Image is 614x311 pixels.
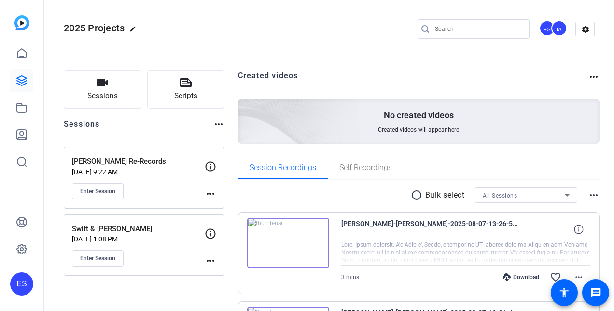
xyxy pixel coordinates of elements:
[147,70,225,109] button: Scripts
[72,250,124,267] button: Enter Session
[72,183,124,199] button: Enter Session
[378,126,459,134] span: Created videos will appear here
[588,189,600,201] mat-icon: more_horiz
[551,20,567,36] div: IA
[576,22,595,37] mat-icon: settings
[80,254,115,262] span: Enter Session
[558,287,570,298] mat-icon: accessibility
[130,3,360,213] img: Creted videos background
[64,118,100,137] h2: Sessions
[64,22,125,34] span: 2025 Projects
[87,90,118,101] span: Sessions
[498,273,544,281] div: Download
[72,235,205,243] p: [DATE] 1:08 PM
[247,218,329,268] img: thumb-nail
[80,187,115,195] span: Enter Session
[10,272,33,296] div: ES
[539,20,555,36] div: ES
[425,189,465,201] p: Bulk select
[339,164,392,171] span: Self Recordings
[238,70,588,89] h2: Created videos
[588,71,600,83] mat-icon: more_horiz
[72,168,205,176] p: [DATE] 9:22 AM
[14,15,29,30] img: blue-gradient.svg
[174,90,197,101] span: Scripts
[550,271,561,283] mat-icon: favorite_border
[590,287,601,298] mat-icon: message
[72,156,205,167] p: [PERSON_NAME] Re-Records
[411,189,425,201] mat-icon: radio_button_unchecked
[341,274,359,281] span: 3 mins
[483,192,517,199] span: All Sessions
[213,118,224,130] mat-icon: more_horiz
[539,20,556,37] ngx-avatar: Erin Silkowski
[384,110,454,121] p: No created videos
[205,255,216,267] mat-icon: more_horiz
[435,23,522,35] input: Search
[129,26,141,37] mat-icon: edit
[72,224,205,235] p: Swift & [PERSON_NAME]
[205,188,216,199] mat-icon: more_horiz
[551,20,568,37] ngx-avatar: Ioanna Athanasopoulos
[573,271,585,283] mat-icon: more_horiz
[64,70,141,109] button: Sessions
[250,164,316,171] span: Session Recordings
[341,218,520,241] span: [PERSON_NAME]-[PERSON_NAME]-2025-08-07-13-26-51-387-0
